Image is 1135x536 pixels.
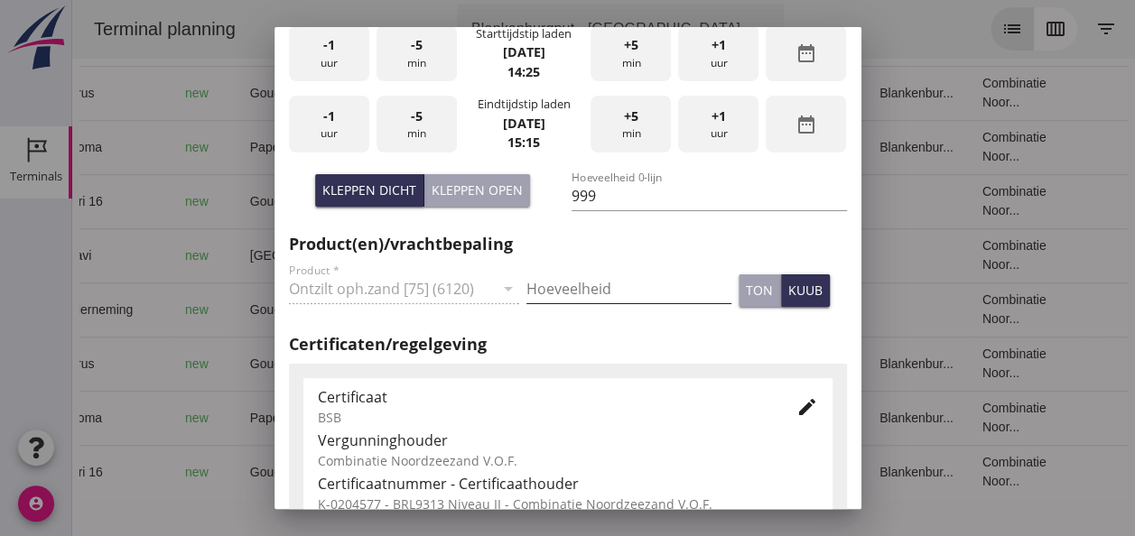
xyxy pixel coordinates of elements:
[793,445,896,499] td: Blankenbur...
[98,228,163,282] td: new
[376,445,475,499] td: 1298
[793,66,896,120] td: Blankenbur...
[972,18,994,40] i: calendar_view_week
[507,63,540,80] strong: 14:25
[564,66,656,120] td: Ontzilt oph.zan...
[318,494,818,513] div: K-0204577 - BRL9313 Niveau II - Combinatie Noordzeezand V.O.F.
[476,25,572,42] div: Starttijdstip laden
[316,249,329,262] i: directions_boat
[98,282,163,337] td: new
[739,274,781,307] button: ton
[712,106,726,126] span: +1
[896,66,1008,120] td: Combinatie Noor...
[656,174,793,228] td: 18
[289,232,847,256] h2: Product(en)/vrachtbepaling
[796,396,818,418] i: edit
[323,35,335,55] span: -1
[564,228,656,282] td: Filling sand
[7,16,178,42] div: Terminal planning
[223,87,236,99] i: directions_boat
[376,120,475,174] td: 994
[376,391,475,445] td: 994
[502,115,544,132] strong: [DATE]
[564,337,656,391] td: Ontzilt oph.zan...
[376,174,475,228] td: 1298
[178,246,330,265] div: [GEOGRAPHIC_DATA]
[289,96,369,152] div: uur
[256,141,269,153] i: directions_boat
[656,228,793,282] td: 18
[289,25,369,82] div: uur
[98,337,163,391] td: new
[318,451,818,470] div: Combinatie Noordzeezand V.O.F.
[788,281,823,300] div: kuub
[564,282,656,337] td: Ontzilt oph.zan...
[376,228,475,282] td: 451
[98,120,163,174] td: new
[178,84,330,103] div: Gouda
[411,106,423,126] span: -5
[412,251,426,262] small: m3
[624,106,638,126] span: +5
[377,25,457,82] div: min
[591,96,671,152] div: min
[896,337,1008,391] td: Combinatie Noor...
[564,445,656,499] td: Ontzilt oph.zan...
[896,445,1008,499] td: Combinatie Noor...
[377,96,457,152] div: min
[289,332,847,356] h2: Certificaten/regelgeving
[678,96,758,152] div: uur
[526,274,731,303] input: Hoeveelheid
[507,134,540,151] strong: 15:15
[419,197,433,208] small: m3
[323,106,335,126] span: -1
[572,181,847,210] input: Hoeveelheid 0-lijn
[178,409,330,428] div: Papendrecht
[564,120,656,174] td: Filling sand
[376,66,475,120] td: 999
[98,445,163,499] td: new
[656,337,793,391] td: 18
[178,300,330,319] div: Gouda
[223,357,236,370] i: directions_boat
[376,282,475,337] td: 1231
[424,174,530,207] button: Kleppen open
[223,466,236,478] i: directions_boat
[746,281,773,300] div: ton
[793,337,896,391] td: Blankenbur...
[318,430,818,451] div: Vergunninghouder
[656,120,793,174] td: 18
[564,391,656,445] td: Filling sand
[98,174,163,228] td: new
[656,282,793,337] td: 18
[419,305,433,316] small: m3
[502,43,544,60] strong: [DATE]
[322,180,416,199] div: Kleppen dicht
[412,359,426,370] small: m3
[256,411,269,424] i: directions_boat
[564,174,656,228] td: Ontzilt oph.zan...
[1023,18,1045,40] i: filter_list
[98,391,163,445] td: new
[477,96,570,113] div: Eindtijdstip laden
[223,195,236,208] i: directions_boat
[656,445,793,499] td: 18
[178,355,330,374] div: Gouda
[178,138,330,157] div: Papendrecht
[412,413,426,424] small: m3
[896,228,1008,282] td: Combinatie Noor...
[419,467,433,478] small: m3
[896,174,1008,228] td: Combinatie Noor...
[178,463,330,482] div: Gouda
[896,391,1008,445] td: Combinatie Noor...
[178,192,330,211] div: Gouda
[315,174,424,207] button: Kleppen dicht
[223,303,236,316] i: directions_boat
[412,143,426,153] small: m3
[793,120,896,174] td: Blankenbur...
[795,114,817,135] i: date_range
[376,337,475,391] td: 999
[929,18,951,40] i: list
[781,274,830,307] button: kuub
[679,18,701,40] i: arrow_drop_down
